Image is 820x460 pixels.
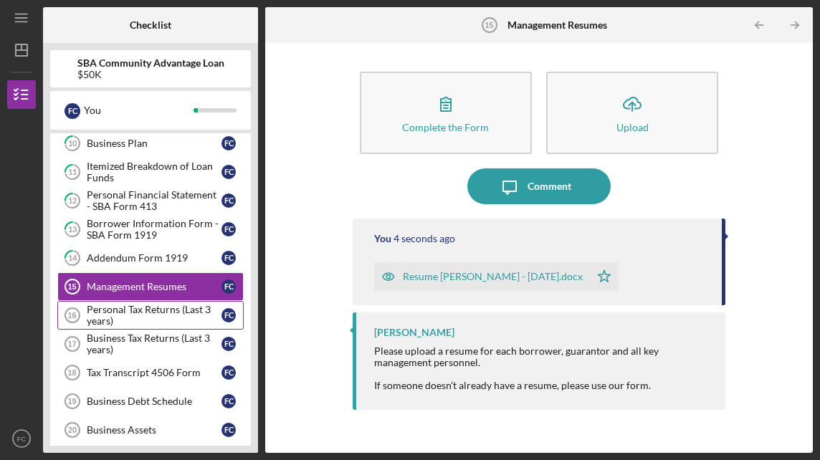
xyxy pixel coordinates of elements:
div: Upload [616,122,649,133]
tspan: 20 [68,426,77,434]
time: 2025-08-19 16:02 [394,233,455,244]
div: $50K [77,69,224,80]
div: Business Plan [87,138,221,149]
tspan: 15 [67,282,76,291]
div: F C [221,394,236,408]
div: F C [221,279,236,294]
tspan: 14 [68,254,77,263]
tspan: 18 [67,368,76,377]
div: Addendum Form 1919 [87,252,221,264]
a: 12Personal Financial Statement - SBA Form 413FC [57,186,244,215]
div: Personal Tax Returns (Last 3 years) [87,304,221,327]
a: 19Business Debt ScheduleFC [57,387,244,416]
a: 20Business AssetsFC [57,416,244,444]
tspan: 15 [485,21,493,29]
a: 14Addendum Form 1919FC [57,244,244,272]
a: 15Management ResumesFC [57,272,244,301]
a: 17Business Tax Returns (Last 3 years)FC [57,330,244,358]
div: Business Debt Schedule [87,396,221,407]
tspan: 19 [67,397,76,406]
div: F C [221,365,236,380]
div: F C [221,165,236,179]
button: Resume [PERSON_NAME] - [DATE].docx [374,262,619,291]
div: Borrower Information Form - SBA Form 1919 [87,218,221,241]
a: 11Itemized Breakdown of Loan FundsFC [57,158,244,186]
b: Management Resumes [507,19,607,31]
a: 18Tax Transcript 4506 FormFC [57,358,244,387]
div: F C [221,136,236,150]
a: 10Business PlanFC [57,129,244,158]
tspan: 10 [68,139,77,148]
button: Comment [467,168,611,204]
a: 13Borrower Information Form - SBA Form 1919FC [57,215,244,244]
div: Tax Transcript 4506 Form [87,367,221,378]
b: Checklist [130,19,171,31]
button: Complete the Form [360,72,532,154]
b: SBA Community Advantage Loan [77,57,224,69]
button: Upload [546,72,718,154]
div: You [84,98,194,123]
tspan: 16 [67,311,76,320]
div: F C [221,193,236,208]
div: [PERSON_NAME] [374,327,454,338]
button: FC [7,424,36,453]
tspan: 12 [68,196,77,206]
div: F C [221,222,236,236]
div: Comment [528,168,571,204]
div: Management Resumes [87,281,221,292]
div: Itemized Breakdown of Loan Funds [87,160,221,183]
text: FC [17,435,27,443]
div: F C [65,103,80,119]
div: Personal Financial Statement - SBA Form 413 [87,189,221,212]
div: Complete the Form [402,122,489,133]
div: Business Tax Returns (Last 3 years) [87,332,221,355]
div: F C [221,308,236,322]
div: Please upload a resume for each borrower, guarantor and all key management personnel. If someone ... [374,345,712,391]
div: F C [221,251,236,265]
div: Business Assets [87,424,221,436]
a: 16Personal Tax Returns (Last 3 years)FC [57,301,244,330]
div: F C [221,423,236,437]
tspan: 17 [67,340,76,348]
div: F C [221,337,236,351]
div: Resume [PERSON_NAME] - [DATE].docx [403,271,583,282]
tspan: 13 [68,225,77,234]
div: You [374,233,391,244]
tspan: 11 [68,168,77,177]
